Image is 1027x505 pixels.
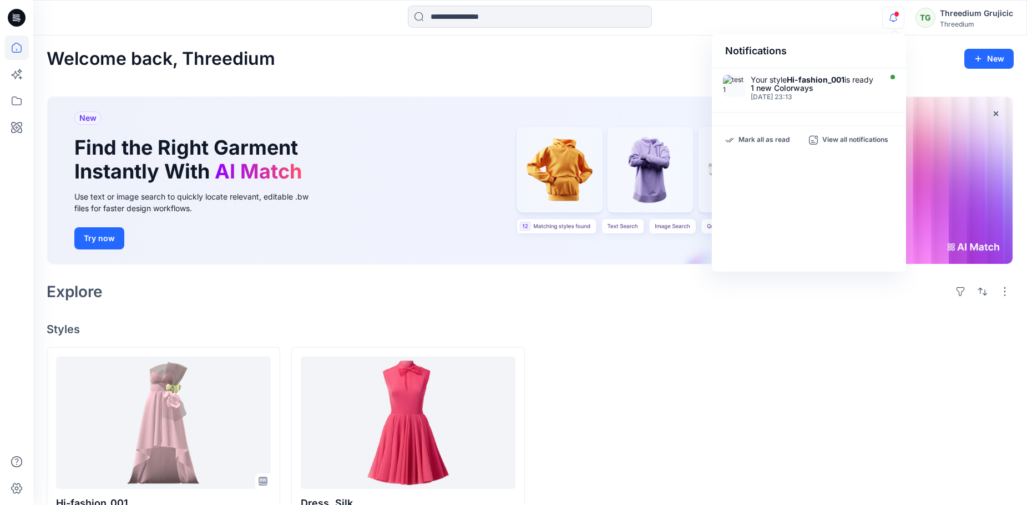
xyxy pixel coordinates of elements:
div: Notifications [712,34,906,68]
h1: Find the Right Garment Instantly With [74,136,307,183]
button: Try now [74,227,124,249]
div: Threedium Grujicic [940,7,1013,20]
div: 1 new Colorways [751,84,878,92]
a: Dress, Silk [301,356,515,489]
div: Use text or image search to quickly locate relevant, editable .bw files for faster design workflows. [74,191,324,214]
p: Mark all as read [738,135,790,145]
h4: Styles [47,323,1014,336]
span: AI Match [215,159,302,183]
strong: Hi-fashion_001 [787,75,844,84]
div: TG [915,8,935,28]
button: New [964,49,1014,69]
div: Threedium [940,20,1013,28]
p: View all notifications [822,135,888,145]
a: Hi-fashion_001 [56,356,271,489]
h2: Welcome back, Threedium [47,49,275,69]
img: test1 [723,75,745,97]
div: Monday, September 29, 2025 23:13 [751,93,878,101]
h2: Explore [47,283,103,300]
div: Your style is ready [751,75,878,84]
span: New [79,111,97,125]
